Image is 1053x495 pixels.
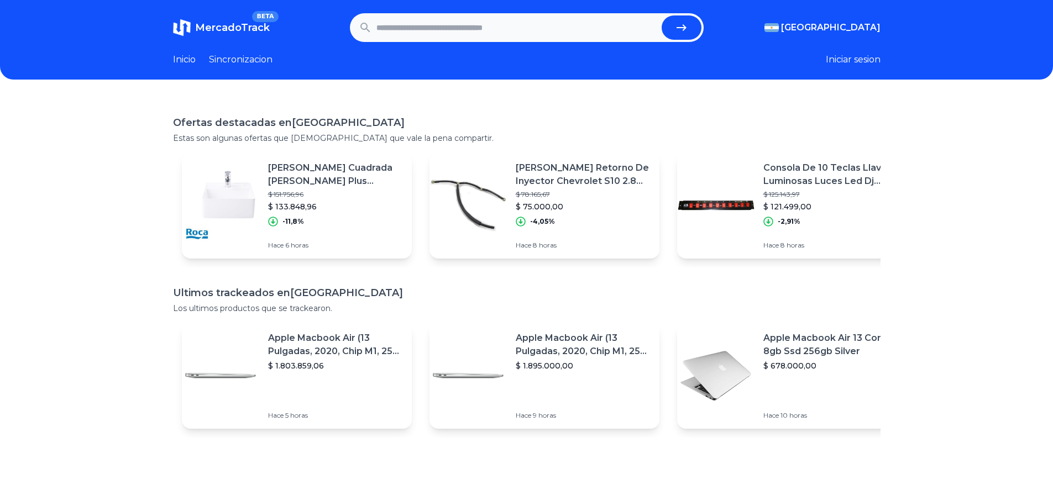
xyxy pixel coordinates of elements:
[516,190,651,199] p: $ 78.165,67
[173,133,881,144] p: Estas son algunas ofertas que [DEMOGRAPHIC_DATA] que vale la pena compartir.
[763,190,898,199] p: $ 125.143,97
[530,217,555,226] p: -4,05%
[182,323,412,429] a: Featured imageApple Macbook Air (13 Pulgadas, 2020, Chip M1, 256 Gb De Ssd, 8 Gb De Ram) - Plata$...
[268,190,403,199] p: $ 151.756,96
[268,161,403,188] p: [PERSON_NAME] Cuadrada [PERSON_NAME] Plus Porcelana Apoyo
[764,21,881,34] button: [GEOGRAPHIC_DATA]
[268,201,403,212] p: $ 133.848,96
[173,19,270,36] a: MercadoTrackBETA
[763,360,898,371] p: $ 678.000,00
[182,152,412,259] a: Featured image[PERSON_NAME] Cuadrada [PERSON_NAME] Plus Porcelana Apoyo$ 151.756,96$ 133.848,96-1...
[268,360,403,371] p: $ 1.803.859,06
[516,201,651,212] p: $ 75.000,00
[677,152,907,259] a: Featured imageConsola De 10 Teclas Llaves Luminosas Luces Led Dj Promo$ 125.143,97$ 121.499,00-2,...
[429,167,507,244] img: Featured image
[268,411,403,420] p: Hace 5 horas
[764,23,779,32] img: Argentina
[763,161,898,188] p: Consola De 10 Teclas Llaves Luminosas Luces Led Dj Promo
[173,19,191,36] img: MercadoTrack
[516,411,651,420] p: Hace 9 horas
[182,337,259,414] img: Featured image
[763,331,898,358] p: Apple Macbook Air 13 Core I5 8gb Ssd 256gb Silver
[195,22,270,34] span: MercadoTrack
[516,331,651,358] p: Apple Macbook Air (13 Pulgadas, 2020, Chip M1, 256 Gb De Ssd, 8 Gb De Ram) - Plata
[781,21,881,34] span: [GEOGRAPHIC_DATA]
[778,217,800,226] p: -2,91%
[429,323,659,429] a: Featured imageApple Macbook Air (13 Pulgadas, 2020, Chip M1, 256 Gb De Ssd, 8 Gb De Ram) - Plata$...
[268,241,403,250] p: Hace 6 horas
[763,201,898,212] p: $ 121.499,00
[677,167,755,244] img: Featured image
[173,303,881,314] p: Los ultimos productos que se trackearon.
[268,331,403,358] p: Apple Macbook Air (13 Pulgadas, 2020, Chip M1, 256 Gb De Ssd, 8 Gb De Ram) - Plata
[173,115,881,130] h1: Ofertas destacadas en [GEOGRAPHIC_DATA]
[252,11,278,22] span: BETA
[173,285,881,301] h1: Ultimos trackeados en [GEOGRAPHIC_DATA]
[677,337,755,414] img: Featured image
[516,360,651,371] p: $ 1.895.000,00
[516,241,651,250] p: Hace 8 horas
[282,217,304,226] p: -11,8%
[429,337,507,414] img: Featured image
[677,323,907,429] a: Featured imageApple Macbook Air 13 Core I5 8gb Ssd 256gb Silver$ 678.000,00Hace 10 horas
[763,411,898,420] p: Hace 10 horas
[429,152,659,259] a: Featured image[PERSON_NAME] Retorno De Inyector Chevrolet S10 2.8 Mwm Original$ 78.165,67$ 75.000...
[516,161,651,188] p: [PERSON_NAME] Retorno De Inyector Chevrolet S10 2.8 Mwm Original
[182,167,259,244] img: Featured image
[826,53,881,66] button: Iniciar sesion
[173,53,196,66] a: Inicio
[209,53,273,66] a: Sincronizacion
[763,241,898,250] p: Hace 8 horas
